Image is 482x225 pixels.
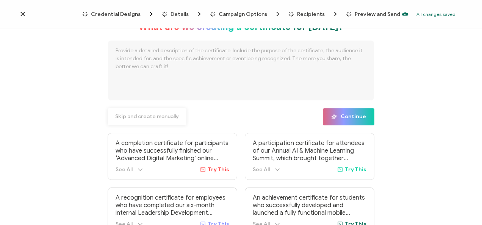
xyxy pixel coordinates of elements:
span: Try This [208,166,229,173]
iframe: Chat Widget [444,189,482,225]
span: Continue [331,114,366,120]
span: See All [116,166,133,173]
p: All changes saved [416,11,455,17]
span: Campaign Options [219,11,267,17]
div: Breadcrumb [82,10,400,18]
span: Recipients [297,11,325,17]
p: A participation certificate for attendees of our Annual AI & Machine Learning Summit, which broug... [253,139,366,162]
span: Credential Designs [91,11,141,17]
p: A recognition certificate for employees who have completed our six-month internal Leadership Deve... [116,194,229,217]
span: Details [171,11,189,17]
button: Continue [323,108,374,125]
span: See All [253,166,270,173]
p: A completion certificate for participants who have successfully finished our ‘Advanced Digital Ma... [116,139,229,162]
span: Recipients [288,10,339,18]
span: Skip and create manually [115,114,179,119]
span: Try This [345,166,366,173]
span: Preview and Send [355,11,400,17]
span: Details [162,10,203,18]
p: An achievement certificate for students who successfully developed and launched a fully functiona... [253,194,366,217]
span: Credential Designs [82,10,155,18]
button: Skip and create manually [108,108,186,125]
span: Preview and Send [346,11,400,17]
span: Campaign Options [210,10,282,18]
